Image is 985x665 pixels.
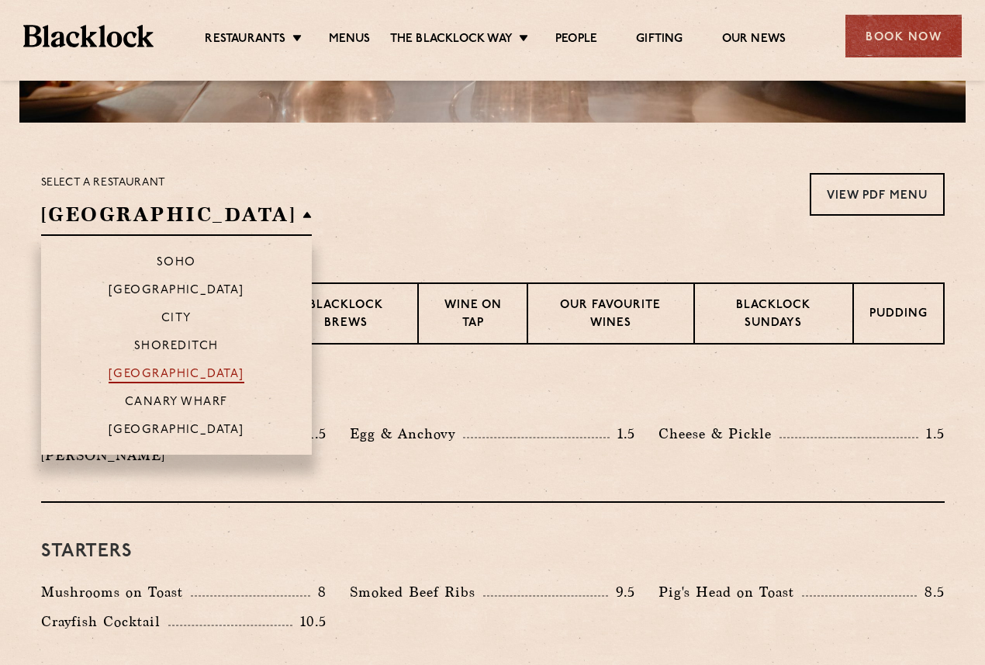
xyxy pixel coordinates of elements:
p: City [161,312,192,327]
p: Shoreditch [134,340,219,355]
p: Mushrooms on Toast [41,581,191,603]
p: 8 [310,582,327,602]
p: Blacklock Sundays [710,297,836,334]
p: 1.5 [918,424,945,444]
p: [GEOGRAPHIC_DATA] [109,284,244,300]
a: The Blacklock Way [390,32,513,49]
p: Crayfish Cocktail [41,611,168,632]
p: 9.5 [608,582,636,602]
p: Soho [157,256,196,272]
a: Gifting [636,32,683,49]
div: Book Now [845,15,962,57]
a: View PDF Menu [810,173,945,216]
p: 10.5 [292,611,327,632]
h3: Pre Chop Bites [41,383,945,404]
p: 8.5 [917,582,945,602]
p: 1.5 [610,424,636,444]
a: Menus [329,32,371,49]
p: Cheese & Pickle [658,423,779,445]
a: Restaurants [205,32,285,49]
h3: Starters [41,542,945,562]
p: 1.5 [300,424,327,444]
img: BL_Textured_Logo-footer-cropped.svg [23,25,154,47]
p: Wine on Tap [434,297,510,334]
p: Egg & Anchovy [350,423,463,445]
h2: [GEOGRAPHIC_DATA] [41,201,313,236]
a: People [555,32,597,49]
p: Pudding [869,306,928,325]
p: Select a restaurant [41,173,313,193]
p: Smoked Beef Ribs [350,581,483,603]
p: Pig's Head on Toast [658,581,802,603]
p: Canary Wharf [125,396,227,411]
p: Our favourite wines [544,297,678,334]
p: [GEOGRAPHIC_DATA] [109,368,244,383]
p: Blacklock Brews [289,297,403,334]
p: [GEOGRAPHIC_DATA] [109,424,244,439]
a: Our News [722,32,786,49]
